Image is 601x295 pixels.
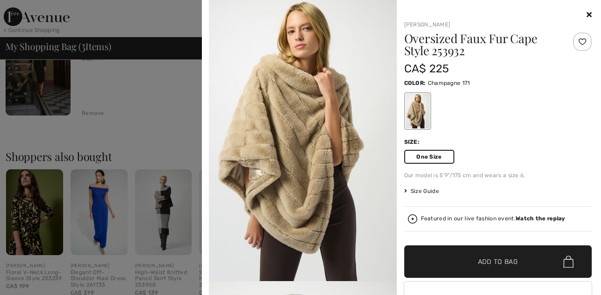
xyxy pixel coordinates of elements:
span: Add to Bag [478,257,518,267]
span: Size Guide [404,187,439,195]
button: Add to Bag [404,245,592,278]
strong: Watch the replay [516,215,565,222]
span: CA$ 225 [404,62,449,75]
div: Featured in our live fashion event. [421,216,565,222]
a: [PERSON_NAME] [404,21,451,28]
img: Bag.svg [563,256,574,268]
span: Champagne 171 [428,80,470,86]
span: One Size [404,150,454,164]
img: Watch the replay [408,214,417,224]
span: Color: [404,80,426,86]
div: Our model is 5'9"/175 cm and wears a size 6. [404,171,592,180]
h1: Oversized Faux Fur Cape Style 253932 [404,32,561,57]
div: Champagne 171 [405,94,429,128]
span: Help [21,6,40,15]
div: Size: [404,138,422,146]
